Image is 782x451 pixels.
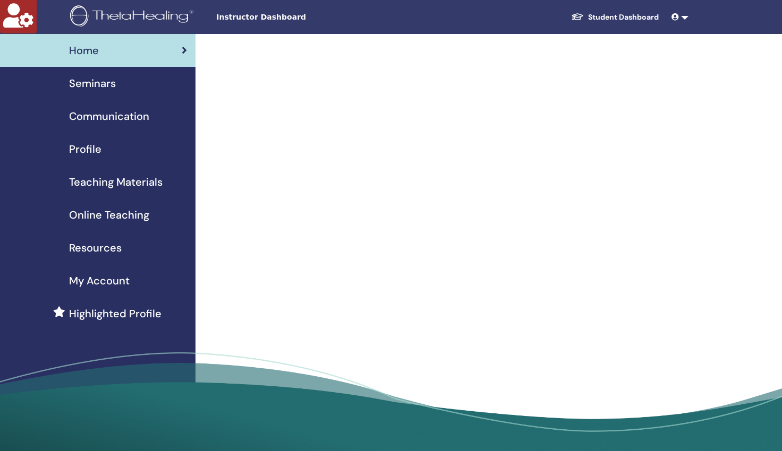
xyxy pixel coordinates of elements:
[69,141,101,157] span: Profile
[69,108,149,124] span: Communication
[69,174,163,190] span: Teaching Materials
[69,75,116,91] span: Seminars
[69,207,149,223] span: Online Teaching
[216,12,376,23] span: Instructor Dashboard
[69,306,161,322] span: Highlighted Profile
[70,5,197,29] img: logo.png
[571,12,584,21] img: graduation-cap-white.svg
[563,7,667,27] a: Student Dashboard
[69,240,122,256] span: Resources
[69,273,130,289] span: My Account
[69,42,99,58] span: Home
